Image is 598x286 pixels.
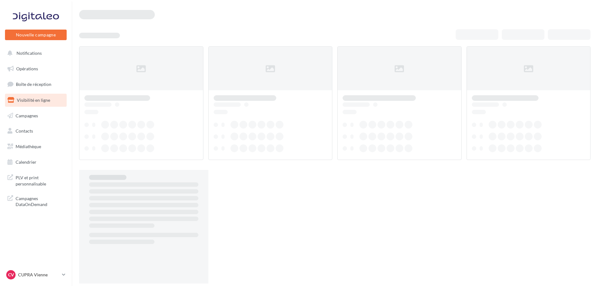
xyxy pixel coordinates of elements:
button: Nouvelle campagne [5,30,67,40]
button: Notifications [4,47,65,60]
a: Campagnes [4,109,68,122]
a: CV CUPRA Vienne [5,269,67,281]
span: PLV et print personnalisable [16,173,64,187]
span: Campagnes [16,113,38,118]
span: Visibilité en ligne [17,97,50,103]
a: PLV et print personnalisable [4,171,68,189]
span: Boîte de réception [16,82,51,87]
a: Opérations [4,62,68,75]
span: Campagnes DataOnDemand [16,194,64,208]
a: Médiathèque [4,140,68,153]
span: Calendrier [16,159,36,165]
p: CUPRA Vienne [18,272,59,278]
span: Opérations [16,66,38,71]
a: Boîte de réception [4,77,68,91]
span: Notifications [17,50,42,56]
span: Médiathèque [16,144,41,149]
a: Visibilité en ligne [4,94,68,107]
a: Calendrier [4,156,68,169]
a: Contacts [4,124,68,138]
span: Contacts [16,128,33,134]
span: CV [8,272,14,278]
a: Campagnes DataOnDemand [4,192,68,210]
